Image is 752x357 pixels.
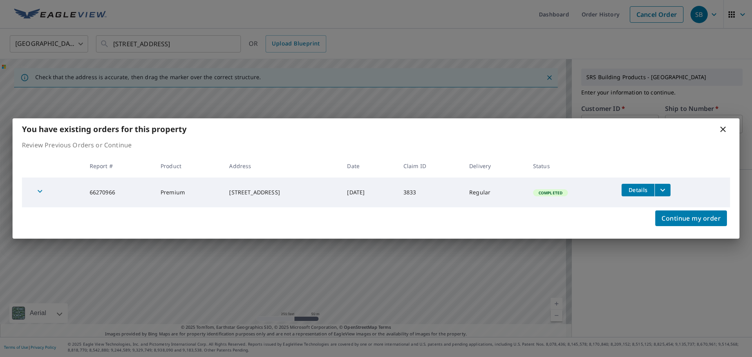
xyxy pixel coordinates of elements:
td: [DATE] [341,178,397,207]
td: Regular [463,178,527,207]
td: 3833 [397,178,463,207]
th: Status [527,154,615,178]
div: [STREET_ADDRESS] [229,188,334,196]
th: Date [341,154,397,178]
th: Claim ID [397,154,463,178]
button: Continue my order [655,210,727,226]
span: Completed [534,190,567,196]
p: Review Previous Orders or Continue [22,140,730,150]
button: detailsBtn-66270966 [622,184,654,196]
th: Delivery [463,154,527,178]
td: 66270966 [83,178,154,207]
b: You have existing orders for this property [22,124,186,134]
span: Details [626,186,650,194]
th: Report # [83,154,154,178]
th: Product [154,154,223,178]
td: Premium [154,178,223,207]
span: Continue my order [662,213,721,224]
button: filesDropdownBtn-66270966 [654,184,671,196]
th: Address [223,154,341,178]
